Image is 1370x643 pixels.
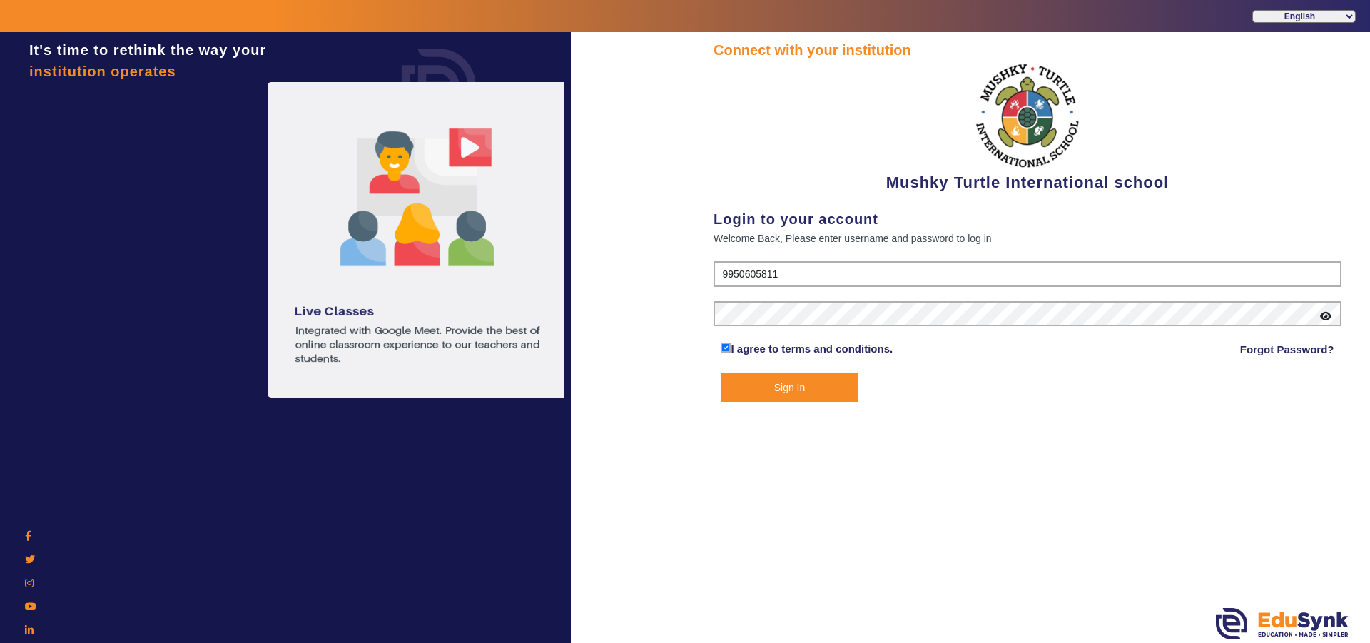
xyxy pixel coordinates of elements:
[714,61,1341,194] div: Mushky Turtle International school
[268,82,567,398] img: login1.png
[974,61,1081,171] img: f2cfa3ea-8c3d-4776-b57d-4b8cb03411bc
[714,261,1341,287] input: User Name
[385,32,492,139] img: login.png
[731,343,893,355] a: I agree to terms and conditions.
[29,64,176,79] span: institution operates
[721,373,858,402] button: Sign In
[714,230,1341,247] div: Welcome Back, Please enter username and password to log in
[1216,608,1349,639] img: edusynk.png
[714,208,1341,230] div: Login to your account
[1240,341,1334,358] a: Forgot Password?
[714,39,1341,61] div: Connect with your institution
[29,42,266,58] span: It's time to rethink the way your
